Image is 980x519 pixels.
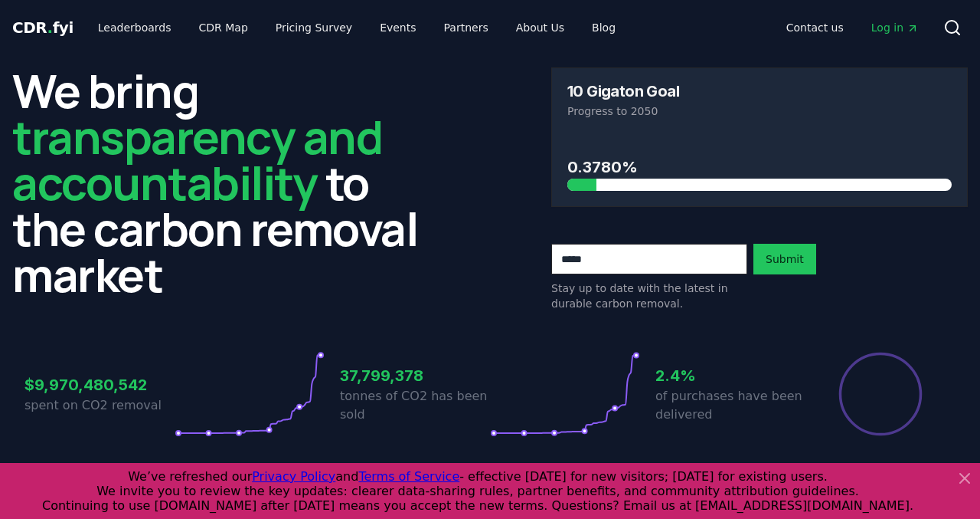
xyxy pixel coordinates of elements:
[432,14,501,41] a: Partners
[340,387,490,424] p: tonnes of CO2 has been sold
[859,14,931,41] a: Log in
[655,387,805,424] p: of purchases have been delivered
[567,156,952,179] h3: 0.3780%
[47,18,53,37] span: .
[187,14,260,41] a: CDR Map
[551,281,747,311] p: Stay up to date with the latest in durable carbon removal.
[567,84,679,99] h3: 10 Gigaton Goal
[367,14,428,41] a: Events
[504,14,577,41] a: About Us
[871,20,919,35] span: Log in
[753,244,816,274] button: Submit
[580,14,628,41] a: Blog
[340,364,490,387] h3: 37,799,378
[12,17,73,38] a: CDR.fyi
[12,105,382,214] span: transparency and accountability
[24,396,175,415] p: spent on CO2 removal
[263,14,364,41] a: Pricing Survey
[86,14,184,41] a: Leaderboards
[774,14,931,41] nav: Main
[655,364,805,387] h3: 2.4%
[12,67,429,297] h2: We bring to the carbon removal market
[24,373,175,396] h3: $9,970,480,542
[567,103,952,119] p: Progress to 2050
[838,351,923,437] div: Percentage of sales delivered
[86,14,628,41] nav: Main
[12,18,73,37] span: CDR fyi
[774,14,856,41] a: Contact us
